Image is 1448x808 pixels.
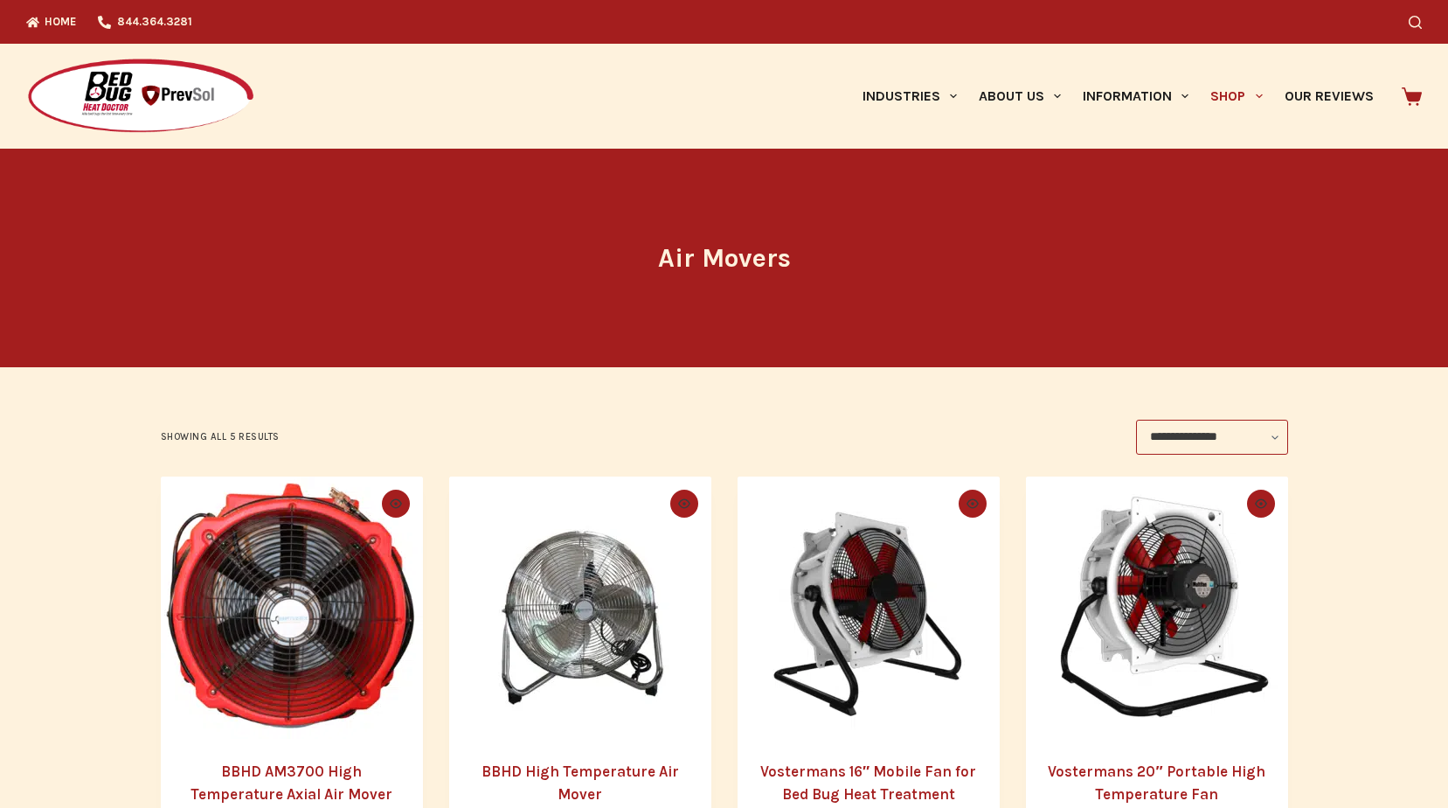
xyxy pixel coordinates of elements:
a: BBHD High Temperature Air Mover [482,763,679,803]
img: Prevsol/Bed Bug Heat Doctor [26,58,255,136]
a: Vostermans 20" Portable High Temperature Fan [1026,477,1288,739]
a: BBHD AM3700 High Temperature Axial Air Mover [191,763,392,803]
button: Search [1409,16,1422,29]
h1: Air Movers [397,239,1052,278]
button: Quick view toggle [670,490,698,518]
button: Quick view toggle [959,490,987,518]
a: About Us [967,44,1071,149]
button: Quick view toggle [382,490,410,518]
a: Vostermans 16″ Mobile Fan for Bed Bug Heat Treatment [760,763,976,803]
nav: Primary [851,44,1384,149]
select: Shop order [1136,420,1288,455]
a: Vostermans 20″ Portable High Temperature Fan [1048,763,1264,803]
button: Quick view toggle [1247,490,1275,518]
img: BBHD High Temperature Air Mover [449,477,711,739]
a: Our Reviews [1273,44,1384,149]
a: Shop [1200,44,1273,149]
p: Showing all 5 results [161,429,281,445]
a: BBHD AM3700 High Temperature Axial Air Mover [161,477,423,739]
a: Industries [851,44,967,149]
picture: high temp fan [449,477,711,739]
a: Information [1072,44,1200,149]
a: Vostermans 16" Mobile Fan for Bed Bug Heat Treatment [738,477,1000,739]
